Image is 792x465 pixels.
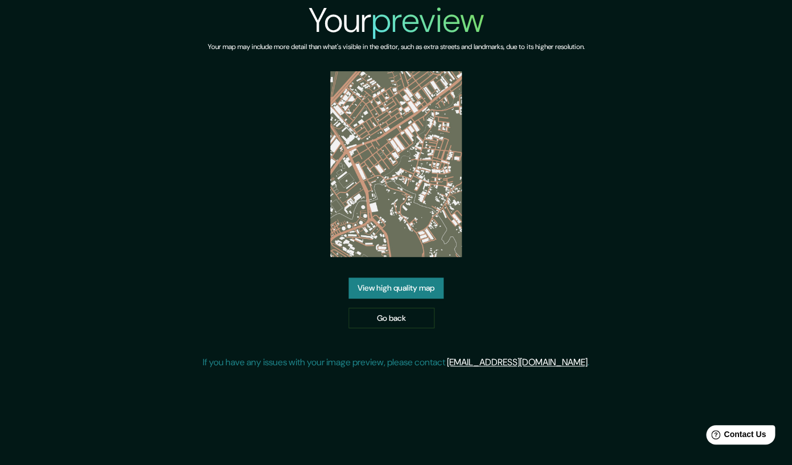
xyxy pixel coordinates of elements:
a: [EMAIL_ADDRESS][DOMAIN_NAME] [447,356,588,368]
p: If you have any issues with your image preview, please contact . [203,356,589,369]
iframe: Help widget launcher [691,421,779,452]
a: View high quality map [348,278,444,299]
img: created-map-preview [330,71,462,257]
h6: Your map may include more detail than what's visible in the editor, such as extra streets and lan... [208,41,585,53]
a: Go back [348,308,434,329]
